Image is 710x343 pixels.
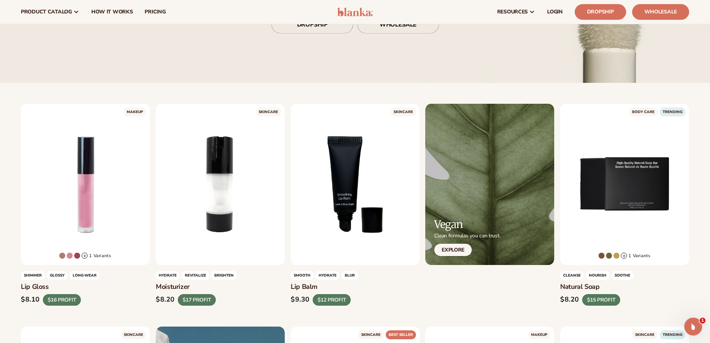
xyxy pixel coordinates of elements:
[291,271,313,280] span: SMOOTH
[575,4,626,20] a: Dropship
[291,283,420,291] h3: Lip Balm
[291,296,310,304] div: $9.30
[145,9,165,15] span: pricing
[21,9,72,15] span: product catalog
[684,318,702,336] iframe: Intercom live chat
[342,271,358,280] span: BLUR
[21,296,40,304] div: $8.10
[156,283,285,291] h3: Moisturizer
[178,294,216,306] div: $17 PROFIT
[47,271,67,280] span: GLOSSY
[21,283,150,291] h3: Lip Gloss
[156,271,180,280] span: HYDRATE
[156,296,175,304] div: $8.20
[357,16,439,34] a: WHOLESALE
[211,271,237,280] span: BRIGHTEN
[434,233,500,239] p: Clean formulas you can trust.
[271,16,353,34] a: DROPSHIP
[182,271,209,280] span: REVITALIZE
[434,244,472,256] a: Explore
[560,283,689,291] h3: Natural Soap
[434,219,500,230] h2: Vegan
[316,271,340,280] span: HYDRATE
[700,318,706,324] span: 1
[337,7,373,16] img: logo
[560,296,579,304] div: $8.20
[586,271,609,280] span: NOURISH
[547,9,563,15] span: LOGIN
[497,9,528,15] span: resources
[612,271,633,280] span: SOOTHE
[21,271,45,280] span: Shimmer
[91,9,133,15] span: How It Works
[43,294,81,306] div: $16 PROFIT
[582,294,620,306] div: $15 PROFIT
[70,271,100,280] span: LONG-WEAR
[313,294,351,306] div: $12 PROFIT
[632,4,689,20] a: Wholesale
[560,271,584,280] span: Cleanse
